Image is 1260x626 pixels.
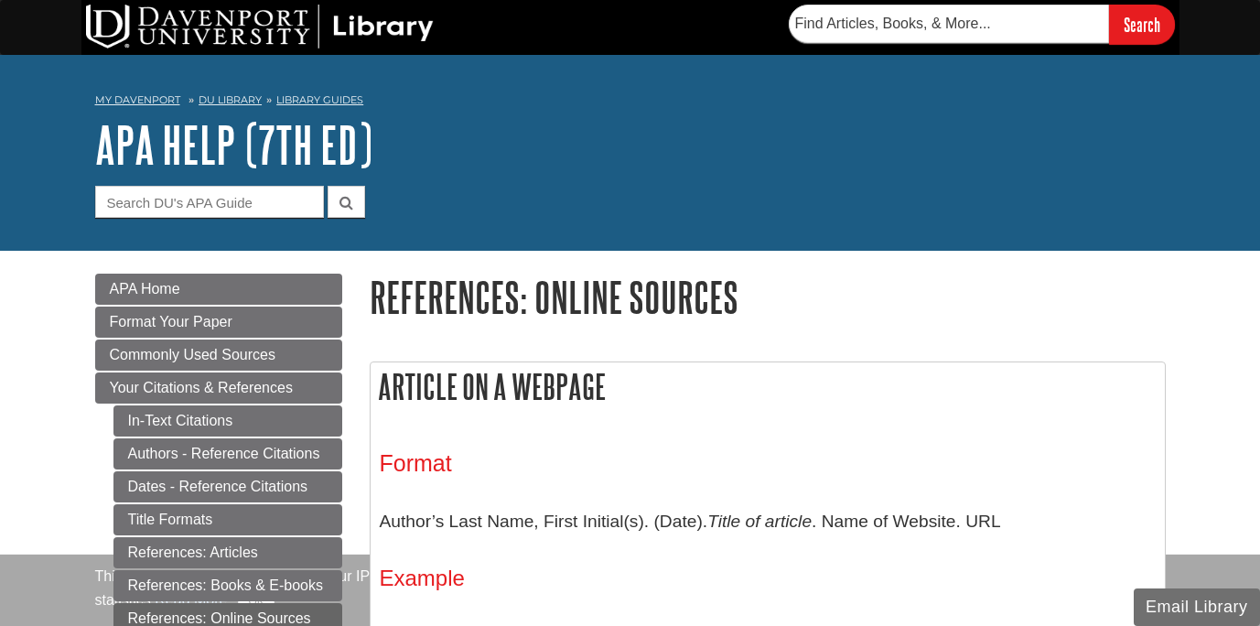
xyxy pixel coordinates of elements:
a: Library Guides [276,93,363,106]
a: APA Help (7th Ed) [95,116,372,173]
a: DU Library [199,93,262,106]
span: Commonly Used Sources [110,347,275,362]
a: My Davenport [95,92,180,108]
span: Your Citations & References [110,380,293,395]
input: Search [1109,5,1175,44]
i: Title of article [707,512,812,531]
h2: Article on a Webpage [371,362,1165,411]
a: References: Articles [113,537,342,568]
input: Search DU's APA Guide [95,186,324,218]
input: Find Articles, Books, & More... [789,5,1109,43]
a: Title Formats [113,504,342,535]
h3: Format [380,450,1156,477]
span: APA Home [110,281,180,297]
a: In-Text Citations [113,405,342,437]
a: References: Books & E-books [113,570,342,601]
a: Dates - Reference Citations [113,471,342,502]
form: Searches DU Library's articles, books, and more [789,5,1175,44]
a: Authors - Reference Citations [113,438,342,469]
img: DU Library [86,5,434,49]
h4: Example [380,567,1156,590]
a: APA Home [95,274,342,305]
span: Format Your Paper [110,314,232,329]
a: Your Citations & References [95,372,342,404]
nav: breadcrumb [95,88,1166,117]
button: Email Library [1134,588,1260,626]
a: Format Your Paper [95,307,342,338]
p: Author’s Last Name, First Initial(s). (Date). . Name of Website. URL [380,495,1156,548]
a: Commonly Used Sources [95,340,342,371]
h1: References: Online Sources [370,274,1166,320]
